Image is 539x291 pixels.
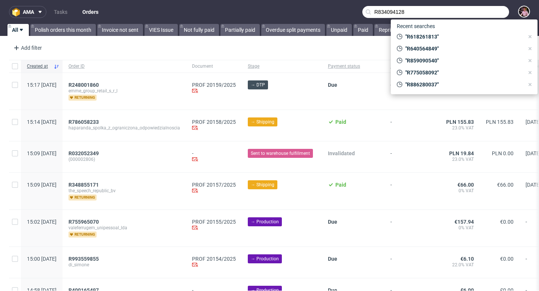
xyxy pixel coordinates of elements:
a: Tasks [49,6,72,18]
a: R755965070 [68,219,100,225]
span: €6.10 [460,256,474,262]
span: Payment status [328,63,378,70]
span: ama [23,9,34,15]
span: valeferrugem_unipessoal_lda [68,225,180,231]
span: R032052349 [68,150,99,156]
a: PROF 20159/2025 [192,82,236,88]
span: → Shipping [251,119,274,125]
span: Recent searches [394,20,438,32]
span: "R775058092" [402,69,524,76]
span: 22.0% VAT [439,262,474,268]
span: Payment deadline [390,63,427,70]
span: (000002806) [68,156,180,162]
span: Due [328,256,337,262]
span: 0% VAT [439,225,474,231]
span: R993559855 [68,256,99,262]
span: PLN 155.83 [446,119,474,125]
a: R993559855 [68,256,100,262]
span: Sent to warehouse fulfillment [251,150,310,157]
span: 0% VAT [439,188,474,194]
span: emme_group_retail_s_r_l [68,88,180,94]
span: PLN 155.83 [486,119,514,125]
a: PROF 20158/2025 [192,119,236,125]
span: Paid [335,119,346,125]
span: €157.94 [454,219,474,225]
span: Invalidated [328,150,355,156]
span: - [390,256,427,269]
img: Aleks Ziemkowski [519,6,529,17]
span: R755965070 [68,219,99,225]
a: Invoice not sent [97,24,143,36]
span: the_speech_republic_bv [68,188,180,194]
a: PROF 20155/2025 [192,219,236,225]
a: Orders [78,6,103,18]
span: "R618261813" [402,33,524,40]
a: R348855171 [68,182,100,188]
span: 15:17 [DATE] [27,82,57,88]
a: R032052349 [68,150,100,156]
span: "R859090540" [402,57,524,64]
a: R786058233 [68,119,100,125]
a: R248001860 [68,82,100,88]
span: "R886280037" [402,81,524,88]
span: → Production [251,255,279,262]
span: "R640564849" [402,45,524,52]
a: VIES Issue [144,24,178,36]
a: PROF 20157/2025 [192,182,236,188]
span: - [390,82,427,101]
a: Partially paid [220,24,260,36]
a: Not fully paid [179,24,219,36]
a: Paid [353,24,373,36]
span: €0.00 [500,256,514,262]
span: 15:00 [DATE] [27,256,57,262]
span: returning [68,95,97,101]
span: di_simone [68,262,180,268]
span: R248001860 [68,82,99,88]
a: Overdue split payments [261,24,325,36]
a: All [7,24,29,36]
span: Due [328,219,337,225]
span: haparanda_spolka_z_ograniczona_odpowiedzialnoscia [68,125,180,131]
a: PROF 20154/2025 [192,256,236,262]
a: Reprint [374,24,400,36]
img: logo [12,8,23,16]
div: - [192,150,236,163]
span: returning [68,194,97,200]
a: Unpaid [326,24,352,36]
span: 15:02 [DATE] [27,219,57,225]
div: Add filter [10,42,43,54]
span: 15:14 [DATE] [27,119,57,125]
span: returning [68,232,97,238]
span: PLN 0.00 [492,150,514,156]
span: → DTP [251,82,265,88]
span: €66.00 [497,182,514,188]
span: Due [328,82,337,88]
span: → Production [251,218,279,225]
span: Stage [248,63,316,70]
span: €0.00 [500,219,514,225]
span: - [390,182,427,200]
span: 15:09 [DATE] [27,150,57,156]
span: - [390,219,427,238]
span: - [390,150,427,163]
span: R786058233 [68,119,99,125]
span: 23.0% VAT [439,125,474,131]
span: PLN 19.84 [449,150,474,156]
span: Document [192,63,236,70]
span: R348855171 [68,182,99,188]
span: → Shipping [251,181,274,188]
button: ama [9,6,46,18]
span: - [390,119,427,132]
span: Order ID [68,63,180,70]
span: Paid [335,182,346,188]
span: 15:09 [DATE] [27,182,57,188]
a: Polish orders this month [30,24,96,36]
span: Created at [27,63,51,70]
span: €66.00 [457,182,474,188]
span: 23.0% VAT [439,156,474,162]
